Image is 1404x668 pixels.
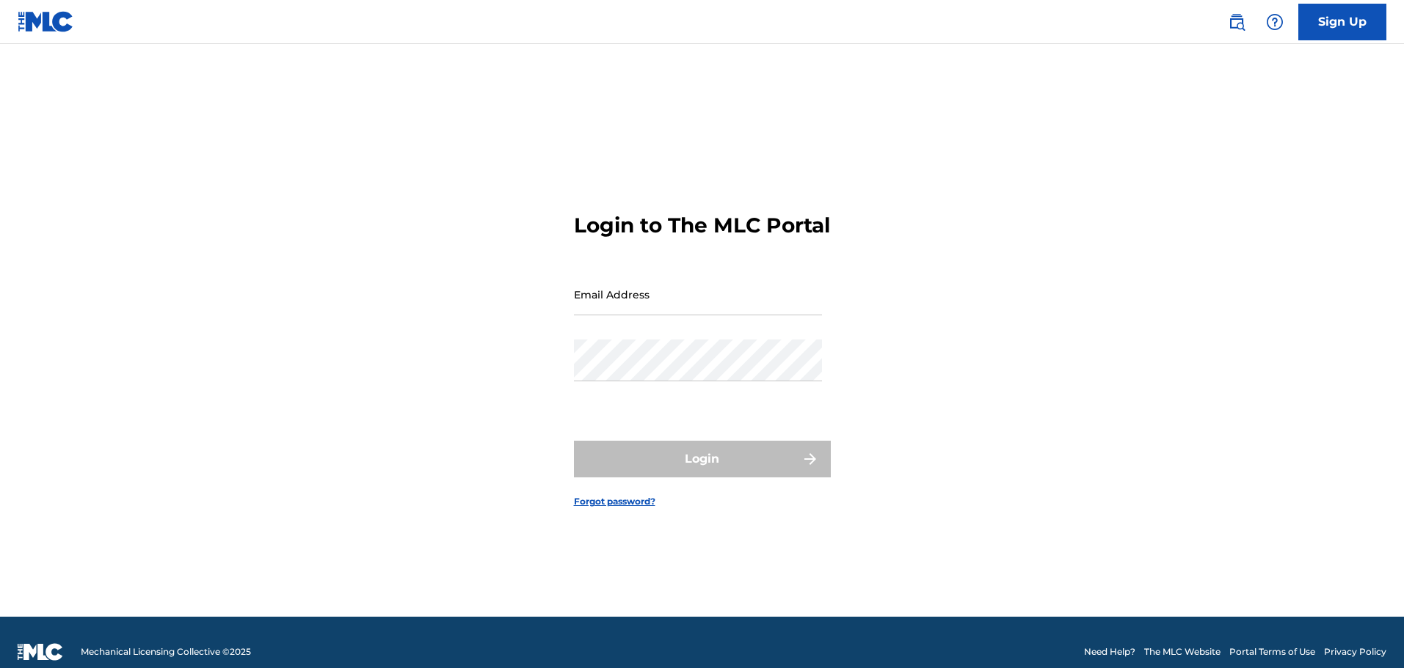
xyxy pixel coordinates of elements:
a: Forgot password? [574,495,655,508]
img: help [1266,13,1284,31]
div: Help [1260,7,1290,37]
a: Need Help? [1084,645,1135,658]
a: Privacy Policy [1324,645,1386,658]
img: logo [18,643,63,661]
a: Sign Up [1298,4,1386,40]
span: Mechanical Licensing Collective © 2025 [81,645,251,658]
img: MLC Logo [18,11,74,32]
iframe: Chat Widget [1331,598,1404,668]
a: Public Search [1222,7,1251,37]
a: The MLC Website [1144,645,1221,658]
a: Portal Terms of Use [1229,645,1315,658]
img: search [1228,13,1245,31]
h3: Login to The MLC Portal [574,213,830,238]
